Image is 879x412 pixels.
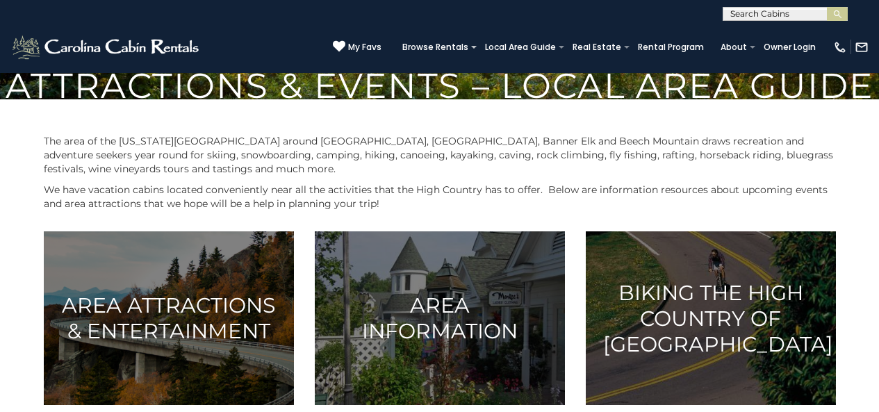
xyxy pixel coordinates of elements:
img: mail-regular-white.png [855,40,869,54]
a: My Favs [333,40,381,54]
a: About [714,38,754,57]
a: Biking the High Country of [GEOGRAPHIC_DATA] [586,231,836,405]
a: Area Information [315,231,565,405]
h3: Area Information [332,292,548,344]
img: phone-regular-white.png [833,40,847,54]
a: Area Attractions & Entertainment [44,231,294,405]
p: We have vacation cabins located conveniently near all the activities that the High Country has to... [44,183,836,211]
a: Real Estate [566,38,628,57]
h3: Area Attractions & Entertainment [61,292,277,344]
a: Browse Rentals [395,38,475,57]
img: White-1-2.png [10,33,203,61]
a: Owner Login [757,38,823,57]
p: The area of the [US_STATE][GEOGRAPHIC_DATA] around [GEOGRAPHIC_DATA], [GEOGRAPHIC_DATA], Banner E... [44,134,836,176]
a: Local Area Guide [478,38,563,57]
a: Rental Program [631,38,711,57]
span: My Favs [348,41,381,53]
h3: Biking the High Country of [GEOGRAPHIC_DATA] [603,279,819,356]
